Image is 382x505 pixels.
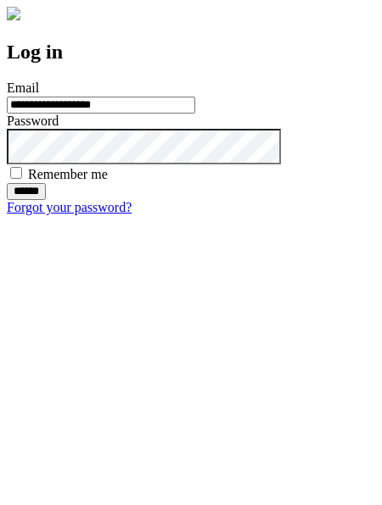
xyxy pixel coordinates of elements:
label: Password [7,114,59,128]
label: Email [7,80,39,95]
label: Remember me [28,167,108,181]
img: logo-4e3dc11c47720685a147b03b5a06dd966a58ff35d612b21f08c02c0306f2b779.png [7,7,20,20]
h2: Log in [7,41,375,64]
a: Forgot your password? [7,200,132,214]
